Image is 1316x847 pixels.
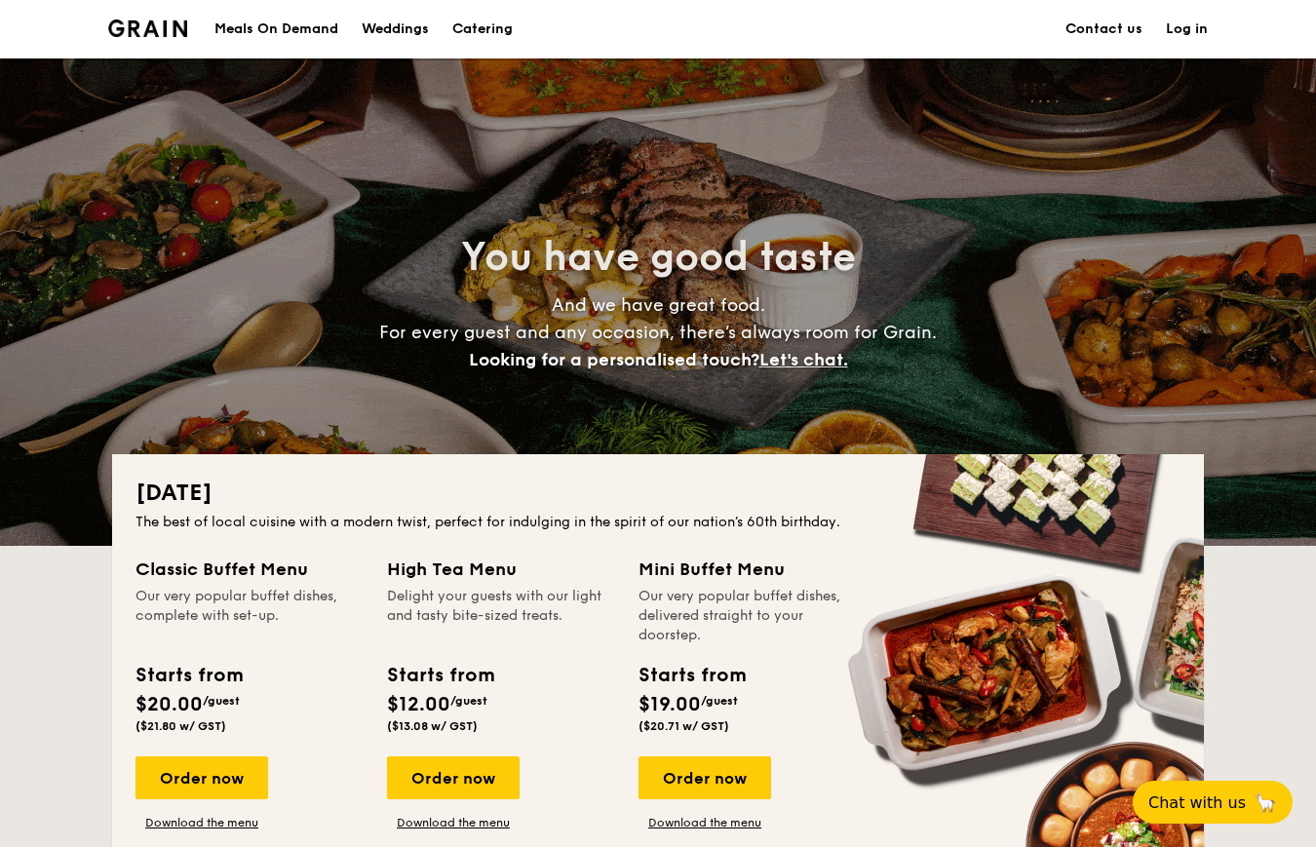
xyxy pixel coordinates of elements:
span: Let's chat. [759,349,848,370]
span: And we have great food. For every guest and any occasion, there’s always room for Grain. [379,294,937,370]
div: Classic Buffet Menu [135,556,364,583]
div: Order now [639,756,771,799]
button: Chat with us🦙 [1133,781,1293,824]
a: Download the menu [387,815,520,830]
div: The best of local cuisine with a modern twist, perfect for indulging in the spirit of our nation’... [135,513,1181,532]
span: $20.00 [135,693,203,716]
div: Our very popular buffet dishes, delivered straight to your doorstep. [639,587,867,645]
a: Download the menu [639,815,771,830]
div: Delight your guests with our light and tasty bite-sized treats. [387,587,615,645]
div: Starts from [387,661,493,690]
div: Order now [387,756,520,799]
span: You have good taste [461,234,856,281]
span: ($20.71 w/ GST) [639,719,729,733]
span: 🦙 [1254,791,1277,814]
div: Order now [135,756,268,799]
div: Starts from [639,661,745,690]
a: Download the menu [135,815,268,830]
img: Grain [108,19,187,37]
span: Looking for a personalised touch? [469,349,759,370]
span: $19.00 [639,693,701,716]
a: Logotype [108,19,187,37]
div: Our very popular buffet dishes, complete with set-up. [135,587,364,645]
div: High Tea Menu [387,556,615,583]
span: ($13.08 w/ GST) [387,719,478,733]
div: Mini Buffet Menu [639,556,867,583]
span: $12.00 [387,693,450,716]
span: /guest [450,694,487,708]
h2: [DATE] [135,478,1181,509]
span: /guest [203,694,240,708]
span: ($21.80 w/ GST) [135,719,226,733]
span: /guest [701,694,738,708]
span: Chat with us [1148,793,1246,812]
div: Starts from [135,661,242,690]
